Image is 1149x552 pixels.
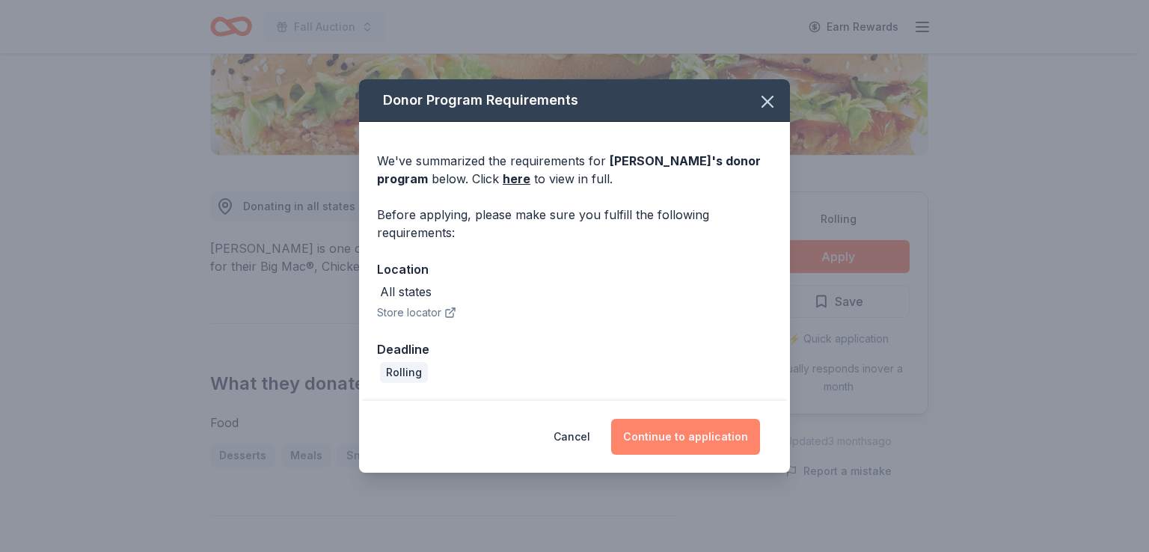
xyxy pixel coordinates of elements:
div: Deadline [377,340,772,359]
div: Rolling [380,362,428,383]
button: Store locator [377,304,456,322]
div: Donor Program Requirements [359,79,790,122]
div: We've summarized the requirements for below. Click to view in full. [377,152,772,188]
button: Continue to application [611,419,760,455]
div: All states [380,283,432,301]
a: here [503,170,530,188]
div: Location [377,260,772,279]
button: Cancel [554,419,590,455]
div: Before applying, please make sure you fulfill the following requirements: [377,206,772,242]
